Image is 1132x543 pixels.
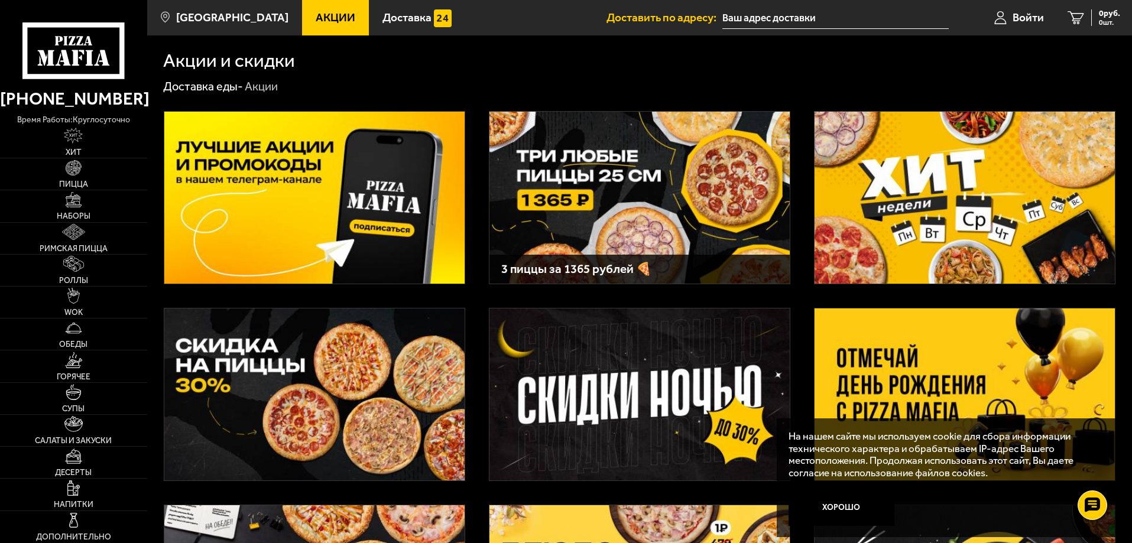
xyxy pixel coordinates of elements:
[57,373,90,381] span: Горячее
[316,12,355,23] span: Акции
[722,7,949,29] input: Ваш адрес доставки
[434,9,452,27] img: 15daf4d41897b9f0e9f617042186c801.svg
[57,212,90,220] span: Наборы
[176,12,288,23] span: [GEOGRAPHIC_DATA]
[40,245,108,253] span: Римская пицца
[64,308,83,317] span: WOK
[59,180,88,188] span: Пицца
[1013,12,1044,23] span: Войти
[606,12,722,23] span: Доставить по адресу:
[789,430,1098,479] p: На нашем сайте мы используем cookie для сбора информации технического характера и обрабатываем IP...
[54,500,93,509] span: Напитки
[59,277,88,285] span: Роллы
[789,490,895,526] button: Хорошо
[36,533,111,541] span: Дополнительно
[66,148,82,157] span: Хит
[62,405,85,413] span: Супы
[382,12,432,23] span: Доставка
[163,51,295,70] h1: Акции и скидки
[489,111,790,284] a: 3 пиццы за 1365 рублей 🍕
[1099,9,1120,18] span: 0 руб.
[35,437,112,445] span: Салаты и закуски
[1099,19,1120,26] span: 0 шт.
[55,469,92,477] span: Десерты
[59,340,87,349] span: Обеды
[501,263,778,275] h3: 3 пиццы за 1365 рублей 🍕
[163,79,243,93] a: Доставка еды-
[245,79,278,95] div: Акции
